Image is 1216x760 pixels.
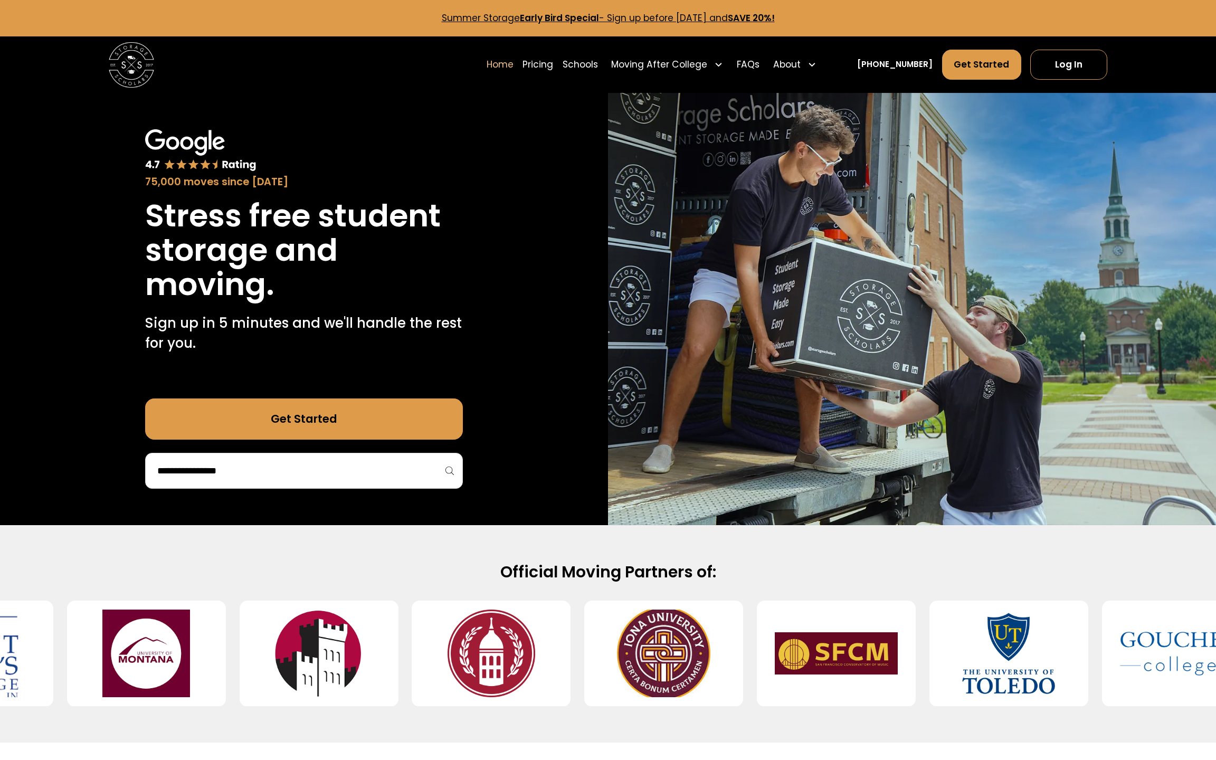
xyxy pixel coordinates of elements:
[1030,50,1107,80] a: Log In
[487,49,514,80] a: Home
[563,49,598,80] a: Schools
[145,398,463,439] a: Get Started
[85,610,207,697] img: University of Montana
[773,58,801,72] div: About
[430,610,553,697] img: Southern Virginia University
[857,59,933,71] a: [PHONE_NUMBER]
[608,93,1216,525] img: Storage Scholars makes moving and storage easy.
[145,174,463,189] div: 75,000 moves since [DATE]
[145,198,463,301] h1: Stress free student storage and moving.
[522,49,553,80] a: Pricing
[942,50,1021,80] a: Get Started
[607,49,728,80] div: Moving After College
[245,562,971,582] h2: Official Moving Partners of:
[520,12,599,24] strong: Early Bird Special
[109,42,154,88] img: Storage Scholars main logo
[442,12,775,24] a: Summer StorageEarly Bird Special- Sign up before [DATE] andSAVE 20%!
[258,610,380,697] img: Manhattanville University
[775,610,897,697] img: San Francisco Conservatory of Music
[768,49,821,80] div: About
[145,313,463,354] p: Sign up in 5 minutes and we'll handle the rest for you.
[737,49,759,80] a: FAQs
[145,129,256,172] img: Google 4.7 star rating
[603,610,725,697] img: Iona University
[728,12,775,24] strong: SAVE 20%!
[947,610,1070,697] img: University of Toledo
[611,58,707,72] div: Moving After College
